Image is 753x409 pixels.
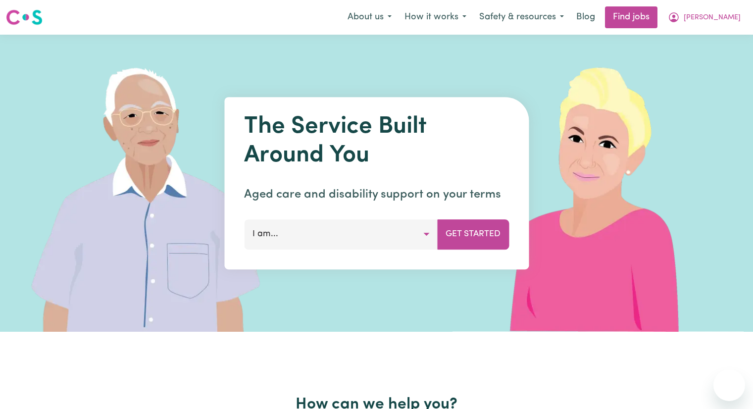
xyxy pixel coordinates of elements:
[398,7,473,28] button: How it works
[6,6,43,29] a: Careseekers logo
[605,6,657,28] a: Find jobs
[473,7,570,28] button: Safety & resources
[6,8,43,26] img: Careseekers logo
[244,219,438,249] button: I am...
[713,369,745,401] iframe: Button to launch messaging window
[244,186,509,204] p: Aged care and disability support on your terms
[661,7,747,28] button: My Account
[570,6,601,28] a: Blog
[684,12,741,23] span: [PERSON_NAME]
[244,113,509,170] h1: The Service Built Around You
[341,7,398,28] button: About us
[437,219,509,249] button: Get Started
